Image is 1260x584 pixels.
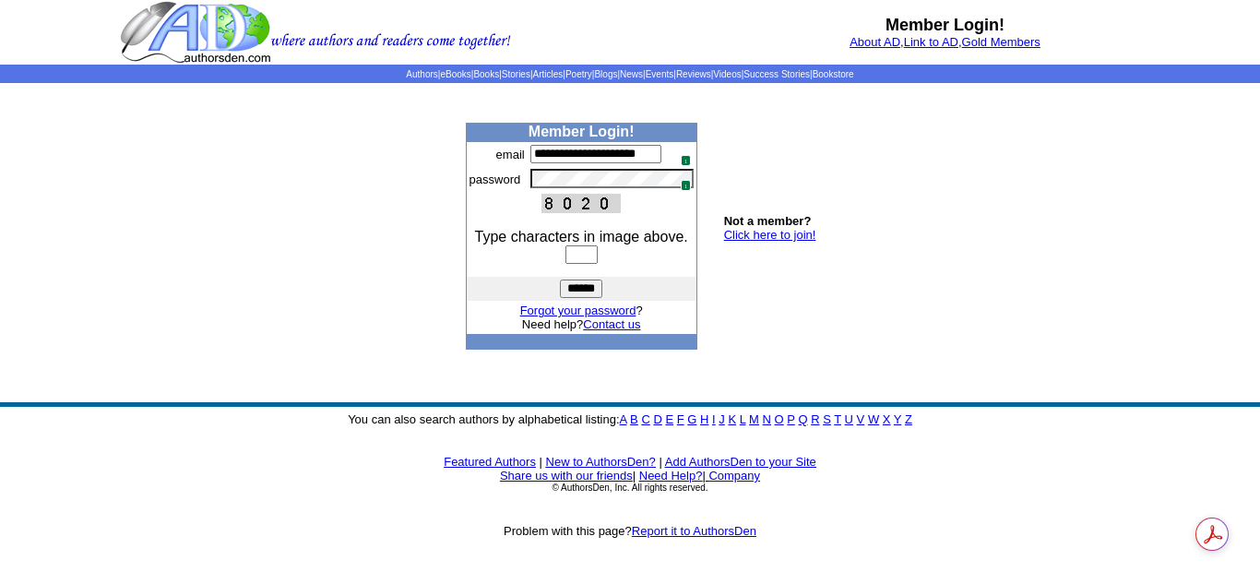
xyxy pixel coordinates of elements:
[540,455,542,469] font: |
[749,412,759,426] a: M
[857,412,865,426] a: V
[646,69,674,79] a: Events
[475,229,688,244] font: Type characters in image above.
[633,469,636,483] font: |
[834,412,841,426] a: T
[470,173,521,186] font: password
[659,455,661,469] font: |
[500,469,633,483] a: Share us with our friends
[743,69,810,79] a: Success Stories
[787,412,794,426] a: P
[502,69,530,79] a: Stories
[681,155,691,166] span: 1
[630,412,638,426] a: B
[673,173,688,187] img: npw-badge-icon.svg
[719,412,725,426] a: J
[850,35,1040,49] font: , ,
[712,412,716,426] a: I
[473,69,499,79] a: Books
[813,69,854,79] a: Bookstore
[702,469,760,483] font: |
[665,455,816,469] a: Add AuthorsDen to your Site
[962,35,1040,49] a: Gold Members
[676,69,711,79] a: Reviews
[653,412,661,426] a: D
[713,69,741,79] a: Videos
[687,412,696,426] a: G
[632,524,756,538] a: Report it to AuthorsDen
[665,412,673,426] a: E
[620,69,643,79] a: News
[708,469,760,483] a: Company
[520,304,643,317] font: ?
[823,412,831,426] a: S
[905,412,912,426] a: Z
[522,317,641,331] font: Need help?
[673,148,688,162] img: npw-badge-icon.svg
[529,124,635,139] b: Member Login!
[740,412,746,426] a: L
[496,148,525,161] font: email
[763,412,771,426] a: N
[886,16,1004,34] b: Member Login!
[552,483,707,493] font: © AuthorsDen, Inc. All rights reserved.
[406,69,437,79] a: Authors
[520,304,636,317] a: Forgot your password
[541,194,621,213] img: This Is CAPTCHA Image
[681,180,691,191] span: 1
[406,69,853,79] span: | | | | | | | | | | | |
[641,412,649,426] a: C
[583,317,640,331] a: Contact us
[639,469,703,483] a: Need Help?
[724,228,816,242] a: Click here to join!
[677,412,684,426] a: F
[724,214,812,228] b: Not a member?
[775,412,784,426] a: O
[533,69,564,79] a: Articles
[728,412,736,426] a: K
[444,455,536,469] a: Featured Authors
[850,35,900,49] a: About AD
[348,412,912,426] font: You can also search authors by alphabetical listing:
[594,69,617,79] a: Blogs
[565,69,592,79] a: Poetry
[620,412,627,426] a: A
[894,412,901,426] a: Y
[504,524,756,538] font: Problem with this page?
[904,35,958,49] a: Link to AD
[811,412,819,426] a: R
[798,412,807,426] a: Q
[845,412,853,426] a: U
[883,412,891,426] a: X
[546,455,656,469] a: New to AuthorsDen?
[700,412,708,426] a: H
[868,412,879,426] a: W
[440,69,470,79] a: eBooks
